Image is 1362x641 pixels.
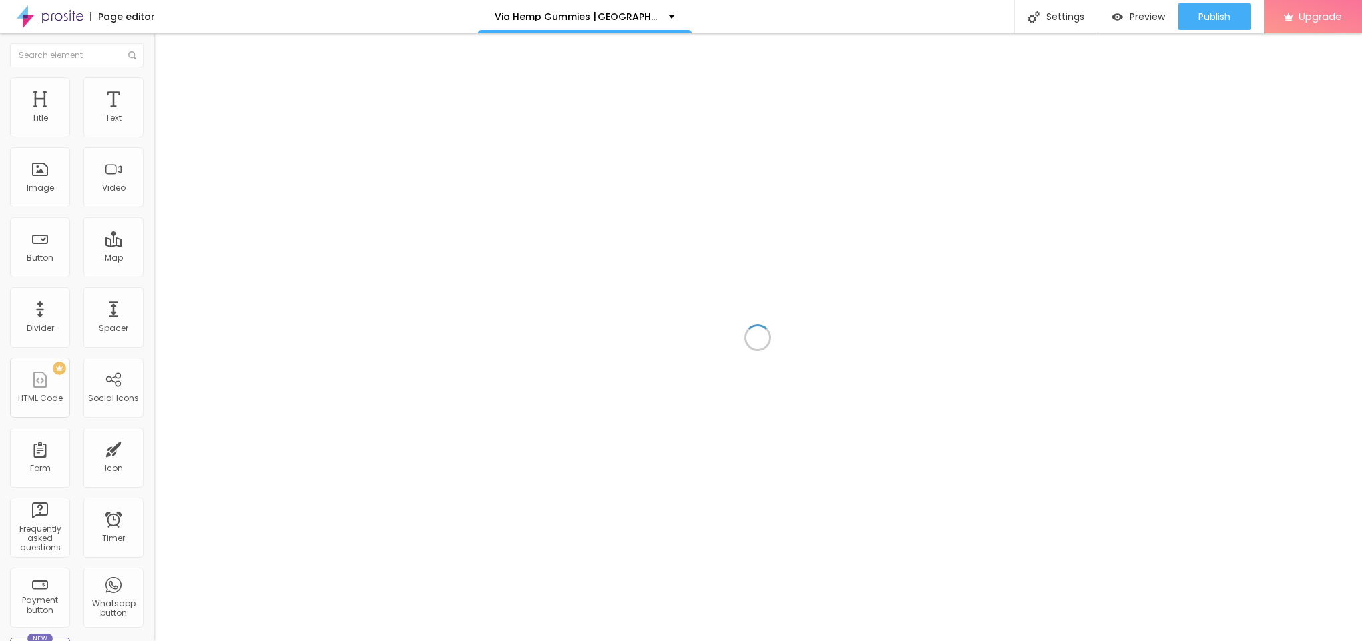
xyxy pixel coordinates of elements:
div: Form [30,464,51,473]
button: Preview [1098,3,1178,30]
span: Preview [1130,11,1165,22]
div: Divider [27,324,54,333]
div: Icon [105,464,123,473]
img: Icone [1028,11,1040,23]
span: Publish [1198,11,1230,22]
div: Social Icons [88,394,139,403]
div: Payment button [13,596,66,615]
input: Search element [10,43,144,67]
div: Image [27,183,54,193]
img: Icone [128,51,136,59]
div: Video [102,183,126,193]
div: Frequently asked questions [13,524,66,553]
div: Text [105,113,122,123]
span: Upgrade [1299,11,1342,22]
div: Title [32,113,48,123]
div: Page editor [90,12,155,21]
p: Via Hemp Gummies [GEOGRAPHIC_DATA] [495,12,658,21]
div: Whatsapp button [87,599,140,618]
div: Button [27,253,53,263]
img: view-1.svg [1112,11,1123,23]
button: Publish [1178,3,1251,30]
div: Timer [102,534,125,543]
div: Spacer [99,324,128,333]
div: HTML Code [18,394,63,403]
div: Map [105,253,123,263]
